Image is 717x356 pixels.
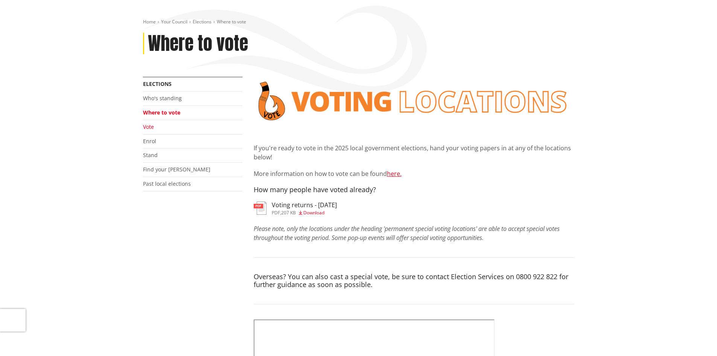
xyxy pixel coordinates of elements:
[143,138,156,145] a: Enrol
[272,209,280,216] span: pdf
[143,18,156,25] a: Home
[272,202,337,209] h3: Voting returns - [DATE]
[193,18,212,25] a: Elections
[143,123,154,130] a: Vote
[143,19,574,25] nav: breadcrumb
[148,33,248,55] h1: Where to vote
[254,202,266,215] img: document-pdf.svg
[143,180,191,187] a: Past local elections
[387,170,402,178] a: here.
[143,95,182,102] a: Who's standing
[281,209,296,216] span: 207 KB
[272,211,337,215] div: ,
[254,225,560,242] em: Please note, only the locations under the heading 'permanent special voting locations' are able t...
[682,324,709,351] iframe: Messenger Launcher
[254,202,337,215] a: Voting returns - [DATE] pdf,207 KB Download
[254,186,574,194] h4: How many people have voted already?
[161,18,187,25] a: Your Council
[254,273,574,289] h4: Overseas? You can also cast a special vote, be sure to contact Election Services on 0800 922 822 ...
[254,144,574,162] p: If you're ready to vote in the 2025 local government elections, hand your voting papers in at any...
[143,80,172,87] a: Elections
[143,109,180,116] a: Where to vote
[143,166,210,173] a: Find your [PERSON_NAME]
[254,77,574,125] img: voting locations banner
[143,151,158,159] a: Stand
[303,209,324,216] span: Download
[254,169,574,178] p: More information on how to vote can be found
[217,18,246,25] span: Where to vote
